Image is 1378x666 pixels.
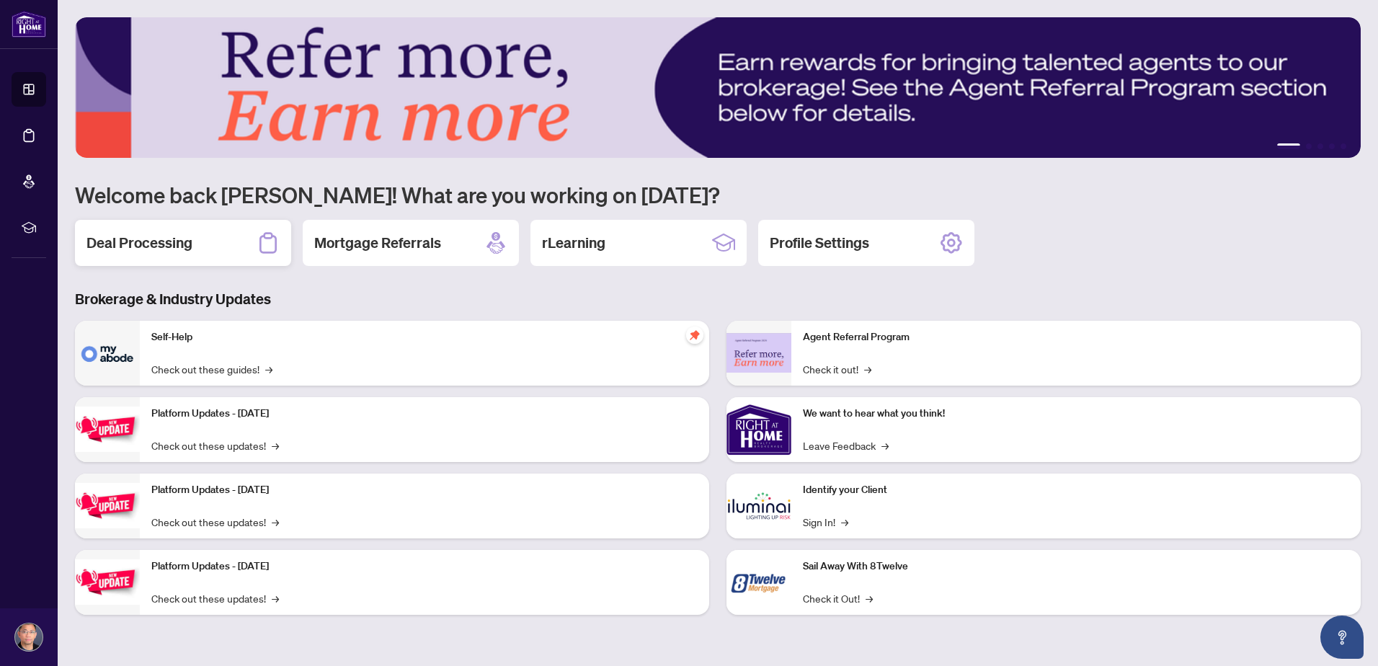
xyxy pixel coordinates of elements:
[864,361,871,377] span: →
[75,181,1361,208] h1: Welcome back [PERSON_NAME]! What are you working on [DATE]?
[272,438,279,453] span: →
[1306,143,1312,149] button: 2
[542,233,605,253] h2: rLearning
[272,514,279,530] span: →
[1320,616,1364,659] button: Open asap
[770,233,869,253] h2: Profile Settings
[15,623,43,651] img: Profile Icon
[151,438,279,453] a: Check out these updates!→
[75,321,140,386] img: Self-Help
[726,333,791,373] img: Agent Referral Program
[314,233,441,253] h2: Mortgage Referrals
[265,361,272,377] span: →
[151,590,279,606] a: Check out these updates!→
[803,361,871,377] a: Check it out!→
[803,590,873,606] a: Check it Out!→
[1277,143,1300,149] button: 1
[86,233,192,253] h2: Deal Processing
[803,514,848,530] a: Sign In!→
[1317,143,1323,149] button: 3
[726,397,791,462] img: We want to hear what you think!
[151,406,698,422] p: Platform Updates - [DATE]
[803,559,1349,574] p: Sail Away With 8Twelve
[1341,143,1346,149] button: 5
[841,514,848,530] span: →
[803,438,889,453] a: Leave Feedback→
[75,289,1361,309] h3: Brokerage & Industry Updates
[151,514,279,530] a: Check out these updates!→
[1329,143,1335,149] button: 4
[12,11,46,37] img: logo
[272,590,279,606] span: →
[151,361,272,377] a: Check out these guides!→
[866,590,873,606] span: →
[75,17,1361,158] img: Slide 0
[803,329,1349,345] p: Agent Referral Program
[151,482,698,498] p: Platform Updates - [DATE]
[881,438,889,453] span: →
[75,559,140,605] img: Platform Updates - June 23, 2025
[803,406,1349,422] p: We want to hear what you think!
[726,474,791,538] img: Identify your Client
[75,407,140,452] img: Platform Updates - July 21, 2025
[151,329,698,345] p: Self-Help
[686,327,703,344] span: pushpin
[726,550,791,615] img: Sail Away With 8Twelve
[151,559,698,574] p: Platform Updates - [DATE]
[803,482,1349,498] p: Identify your Client
[75,483,140,528] img: Platform Updates - July 8, 2025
